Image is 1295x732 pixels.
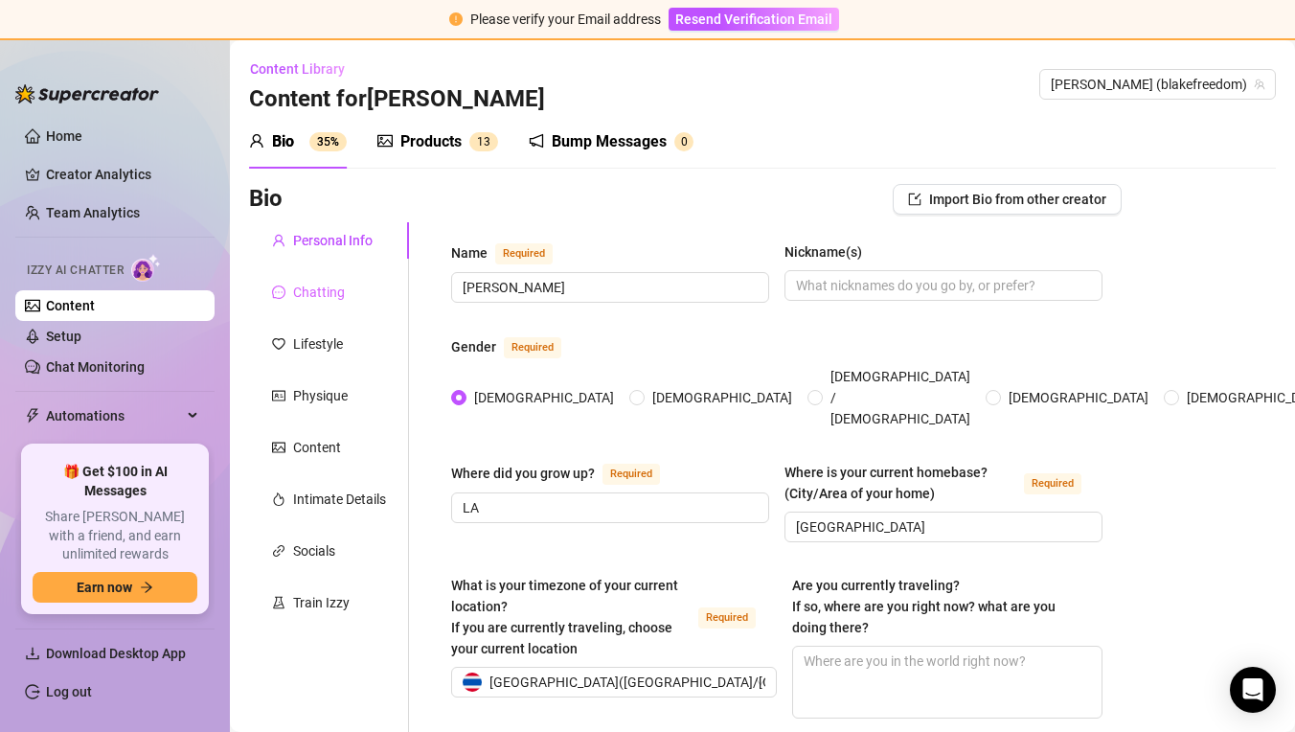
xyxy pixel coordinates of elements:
label: Nickname(s) [784,241,875,263]
sup: 35% [309,132,347,151]
span: 3 [484,135,490,149]
span: 🎁 Get $100 in AI Messages [33,463,197,500]
div: Personal Info [293,230,373,251]
input: Where did you grow up? [463,497,754,518]
h3: Content for [PERSON_NAME] [249,84,545,115]
span: Earn now [77,580,132,595]
div: Intimate Details [293,489,386,510]
span: Import Bio from other creator [929,192,1106,207]
span: 1 [477,135,484,149]
div: Open Intercom Messenger [1230,667,1276,713]
span: [DEMOGRAPHIC_DATA] [466,387,622,408]
div: Lifestyle [293,333,343,355]
span: team [1254,79,1265,90]
img: AI Chatter [131,254,161,282]
span: import [908,193,921,206]
button: Import Bio from other creator [893,184,1122,215]
span: thunderbolt [25,408,40,423]
span: picture [377,133,393,149]
div: Products [400,130,462,153]
span: arrow-right [140,581,153,594]
label: Where did you grow up? [451,462,681,485]
span: experiment [272,596,285,609]
a: Content [46,298,95,313]
div: Gender [451,336,496,357]
span: Share [PERSON_NAME] with a friend, and earn unlimited rewards [33,508,197,564]
button: Content Library [249,54,360,84]
span: fire [272,492,285,506]
button: Resend Verification Email [669,8,839,31]
a: Log out [46,684,92,699]
div: Nickname(s) [784,241,862,263]
div: Content [293,437,341,458]
img: logo-BBDzfeDw.svg [15,84,159,103]
span: user [272,234,285,247]
span: Required [698,607,756,629]
div: Socials [293,540,335,561]
span: link [272,544,285,558]
span: user [249,133,264,149]
a: Setup [46,329,81,344]
a: Creator Analytics [46,159,199,190]
span: download [25,646,40,661]
input: Nickname(s) [796,275,1087,296]
span: Resend Verification Email [675,11,832,27]
div: Chatting [293,282,345,303]
div: Bio [272,130,294,153]
div: Bump Messages [552,130,667,153]
span: Download Desktop App [46,646,186,661]
span: Required [1024,473,1081,494]
span: exclamation-circle [449,12,463,26]
span: [DEMOGRAPHIC_DATA] [1001,387,1156,408]
span: Are you currently traveling? If so, where are you right now? what are you doing there? [792,578,1056,635]
label: Name [451,241,574,264]
div: Name [451,242,488,263]
span: [DEMOGRAPHIC_DATA] [645,387,800,408]
span: picture [272,441,285,454]
div: Train Izzy [293,592,350,613]
span: notification [529,133,544,149]
div: Physique [293,385,348,406]
span: message [272,286,285,299]
div: Where did you grow up? [451,463,595,484]
span: Required [602,464,660,485]
span: What is your timezone of your current location? If you are currently traveling, choose your curre... [451,578,678,656]
div: Where is your current homebase? (City/Area of your home) [784,462,1016,504]
div: Please verify your Email address [470,9,661,30]
span: Required [504,337,561,358]
span: Required [495,243,553,264]
a: Team Analytics [46,205,140,220]
span: [GEOGRAPHIC_DATA] ( [GEOGRAPHIC_DATA]/[GEOGRAPHIC_DATA] ) [489,668,893,697]
label: Where is your current homebase? (City/Area of your home) [784,462,1102,504]
span: [DEMOGRAPHIC_DATA] / [DEMOGRAPHIC_DATA] [823,366,978,429]
span: idcard [272,389,285,402]
a: Chat Monitoring [46,359,145,375]
label: Gender [451,335,582,358]
span: Blake (blakefreedom) [1051,70,1264,99]
span: heart [272,337,285,351]
img: th [463,673,482,692]
sup: 0 [674,132,693,151]
h3: Bio [249,184,283,215]
input: Name [463,277,754,298]
sup: 13 [469,132,498,151]
a: Home [46,128,82,144]
button: Earn nowarrow-right [33,572,197,603]
input: Where is your current homebase? (City/Area of your home) [796,516,1087,538]
span: Izzy AI Chatter [27,262,124,280]
span: Automations [46,400,182,431]
span: Content Library [250,61,345,77]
